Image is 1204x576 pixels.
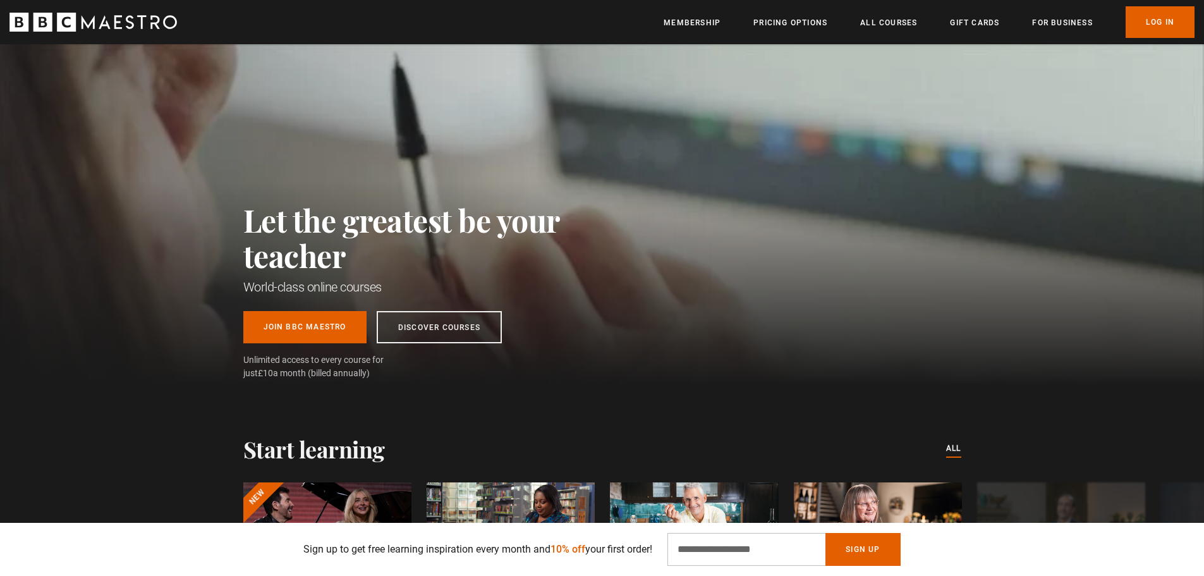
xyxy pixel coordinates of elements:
[1032,16,1092,29] a: For business
[550,543,585,555] span: 10% off
[243,278,616,296] h1: World-class online courses
[258,368,273,378] span: £10
[243,436,385,462] h2: Start learning
[664,16,721,29] a: Membership
[860,16,917,29] a: All Courses
[243,202,616,273] h2: Let the greatest be your teacher
[950,16,999,29] a: Gift Cards
[9,13,177,32] svg: BBC Maestro
[1126,6,1195,38] a: Log In
[825,533,900,566] button: Sign Up
[946,442,961,456] a: All
[753,16,827,29] a: Pricing Options
[377,311,502,343] a: Discover Courses
[243,311,367,343] a: Join BBC Maestro
[664,6,1195,38] nav: Primary
[243,353,414,380] span: Unlimited access to every course for just a month (billed annually)
[303,542,652,557] p: Sign up to get free learning inspiration every month and your first order!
